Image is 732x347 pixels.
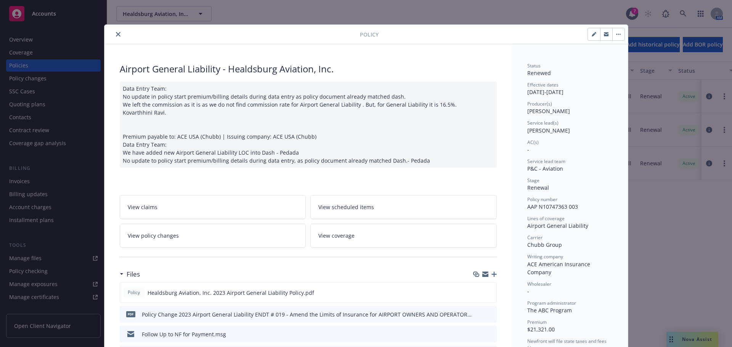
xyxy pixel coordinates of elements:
span: Wholesaler [527,281,551,287]
span: AC(s) [527,139,539,146]
span: Carrier [527,234,543,241]
span: [PERSON_NAME] [527,107,570,115]
span: Lines of coverage [527,215,565,222]
span: Service lead(s) [527,120,559,126]
span: - [527,288,529,295]
a: View coverage [310,224,497,248]
span: View coverage [318,232,355,240]
span: Newfront will file state taxes and fees [527,338,607,344]
span: Renewal [527,184,549,191]
span: View scheduled items [318,203,374,211]
span: Program administrator [527,300,576,306]
span: Policy [360,30,379,38]
span: pdf [126,311,135,317]
div: Follow Up to NF for Payment.msg [142,330,226,338]
span: The ABC Program [527,307,572,314]
span: Service lead team [527,158,565,165]
span: Policy number [527,196,557,203]
div: Files [120,269,140,279]
div: Data Entry Team: No update in policy start premium/billing details during data entry as policy do... [120,82,497,168]
span: View policy changes [128,232,179,240]
a: View claims [120,195,306,219]
span: View claims [128,203,157,211]
button: download file [475,330,481,338]
div: Airport General Liability [527,222,613,230]
span: Writing company [527,253,563,260]
span: Renewed [527,69,551,77]
span: Producer(s) [527,101,552,107]
a: View scheduled items [310,195,497,219]
span: P&C - Aviation [527,165,563,172]
span: Stage [527,177,539,184]
button: preview file [486,289,493,297]
h3: Files [127,269,140,279]
span: Status [527,62,541,69]
span: Chubb Group [527,241,562,248]
button: download file [475,310,481,318]
span: [PERSON_NAME] [527,127,570,134]
button: preview file [487,310,494,318]
span: ACE American Insurance Company [527,261,592,276]
span: Effective dates [527,82,559,88]
span: Premium [527,319,547,325]
div: Policy Change 2023 Airport General Liability ENDT # 019 - Amend the Limits of Insurance for AIRPO... [142,310,472,318]
span: AAP N10747363 003 [527,203,578,210]
span: Healdsburg Aviation, Inc. 2023 Airport General Liability Policy.pdf [148,289,314,297]
a: View policy changes [120,224,306,248]
div: [DATE] - [DATE] [527,82,613,96]
button: download file [474,289,480,297]
button: preview file [487,330,494,338]
span: - [527,146,529,153]
span: $21,321.00 [527,326,555,333]
button: close [114,30,123,39]
span: Policy [126,289,141,296]
div: Airport General Liability - Healdsburg Aviation, Inc. [120,62,497,75]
